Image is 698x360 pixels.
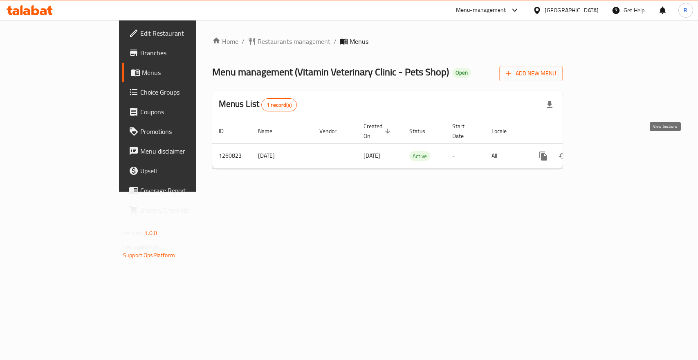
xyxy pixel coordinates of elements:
[258,126,283,136] span: Name
[122,141,236,161] a: Menu disclaimer
[123,242,161,252] span: Get support on:
[140,186,229,195] span: Coverage Report
[140,166,229,176] span: Upsell
[123,250,175,260] a: Support.OpsPlatform
[123,228,143,238] span: Version:
[140,28,229,38] span: Edit Restaurant
[334,36,337,46] li: /
[534,146,553,166] button: more
[545,6,599,15] div: [GEOGRAPHIC_DATA]
[452,121,475,141] span: Start Date
[258,36,330,46] span: Restaurants management
[122,200,236,220] a: Grocery Checklist
[144,228,157,238] span: 1.0.0
[140,107,229,117] span: Coupons
[242,36,245,46] li: /
[350,36,368,46] span: Menus
[122,181,236,200] a: Coverage Report
[248,36,330,46] a: Restaurants management
[456,5,506,15] div: Menu-management
[140,127,229,136] span: Promotions
[219,98,297,111] h2: Menus List
[485,143,527,168] td: All
[251,143,313,168] td: [DATE]
[409,126,436,136] span: Status
[140,87,229,97] span: Choice Groups
[452,69,471,76] span: Open
[212,63,449,81] span: Menu management ( Vitamin Veterinary Clinic - Pets Shop )
[684,6,687,15] span: R
[364,150,380,161] span: [DATE]
[506,68,556,79] span: Add New Menu
[212,119,619,169] table: enhanced table
[142,68,229,77] span: Menus
[212,36,563,46] nav: breadcrumb
[261,98,297,111] div: Total records count
[499,66,563,81] button: Add New Menu
[122,43,236,63] a: Branches
[140,48,229,58] span: Branches
[527,119,619,144] th: Actions
[319,126,347,136] span: Vendor
[140,205,229,215] span: Grocery Checklist
[122,161,236,181] a: Upsell
[262,101,296,109] span: 1 record(s)
[122,82,236,102] a: Choice Groups
[140,146,229,156] span: Menu disclaimer
[452,68,471,78] div: Open
[219,126,234,136] span: ID
[492,126,517,136] span: Locale
[446,143,485,168] td: -
[122,122,236,141] a: Promotions
[122,23,236,43] a: Edit Restaurant
[364,121,393,141] span: Created On
[122,63,236,82] a: Menus
[122,102,236,122] a: Coupons
[540,95,559,115] div: Export file
[409,152,430,161] span: Active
